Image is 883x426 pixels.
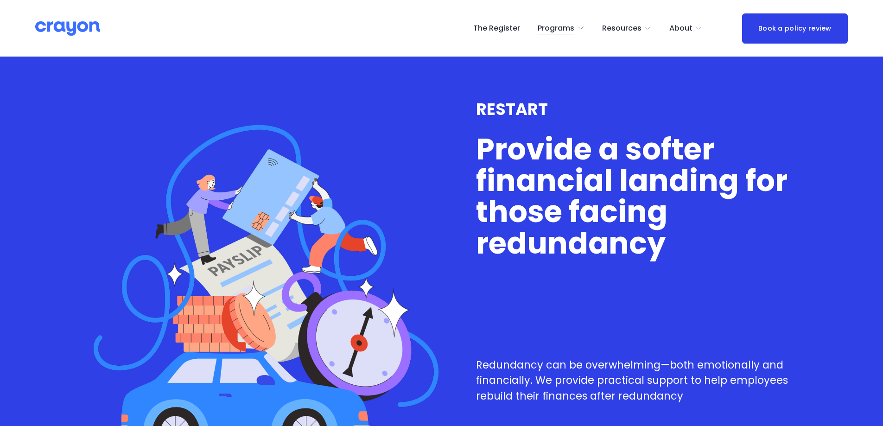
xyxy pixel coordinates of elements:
[476,134,790,259] h1: Provide a softer financial landing for those facing redundancy
[669,22,692,35] span: About
[476,357,790,404] p: Redundancy can be overwhelming—both emotionally and financially. We provide practical support to ...
[476,100,790,119] h3: RESTART
[602,21,652,36] a: folder dropdown
[754,366,879,410] iframe: Tidio Chat
[538,21,584,36] a: folder dropdown
[35,20,100,37] img: Crayon
[473,21,520,36] a: The Register
[538,22,574,35] span: Programs
[742,13,848,44] a: Book a policy review
[602,22,642,35] span: Resources
[669,21,703,36] a: folder dropdown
